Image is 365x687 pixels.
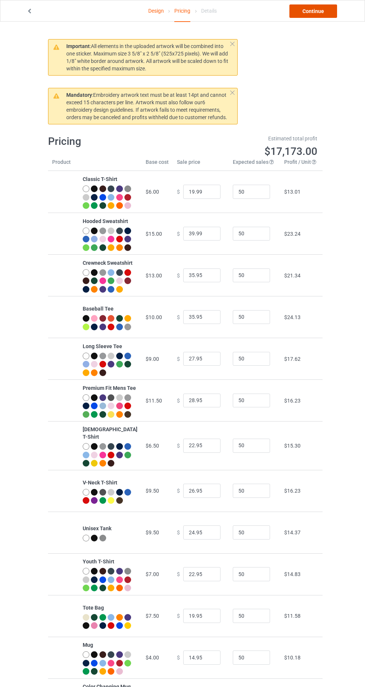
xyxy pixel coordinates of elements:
span: $ [177,655,180,661]
b: Baseball Tee [83,306,114,312]
span: $10.00 [146,314,162,320]
b: [DEMOGRAPHIC_DATA] T-Shirt [83,426,137,440]
span: $17.62 [284,356,301,362]
span: $9.50 [146,529,159,535]
b: Premium Fit Mens Tee [83,385,136,391]
span: $6.50 [146,443,159,449]
th: Expected sales [229,158,280,171]
b: Long Sleeve Tee [83,343,122,349]
span: $7.50 [146,613,159,619]
img: heather_texture.png [124,394,131,401]
span: $ [177,571,180,577]
div: Estimated total profit [188,135,317,142]
span: $13.00 [146,273,162,279]
span: $4.00 [146,655,159,661]
span: : [66,43,91,49]
span: $10.18 [284,655,301,661]
span: $ [177,488,180,494]
span: $15.30 [284,443,301,449]
span: $17,173.00 [264,145,317,158]
span: $14.83 [284,571,301,577]
b: Mug [83,642,93,648]
span: $16.23 [284,398,301,404]
th: Profit / Unit [280,158,323,171]
span: $11.50 [146,398,162,404]
span: $24.13 [284,314,301,320]
img: heather_texture.png [99,535,106,541]
span: $13.01 [284,189,301,195]
span: $ [177,230,180,236]
div: Details [201,0,217,21]
span: $14.37 [284,529,301,535]
a: Continue [289,4,337,18]
b: V-Neck T-Shirt [83,480,117,486]
span: $ [177,314,180,320]
span: $ [177,272,180,278]
strong: Mandatory [66,92,92,98]
img: heather_texture.png [124,324,131,330]
img: heather_texture.png [124,185,131,192]
span: $23.24 [284,231,301,237]
h1: Pricing [48,135,178,148]
span: $21.34 [284,273,301,279]
span: $9.00 [146,356,159,362]
span: $ [177,356,180,362]
span: $11.58 [284,613,301,619]
span: $ [177,613,180,619]
b: Classic T-Shirt [83,176,117,182]
span: Embroidery artwork text must be at least 14pt and cannot exceed 15 characters per line. Artwork m... [66,92,227,120]
th: Sale price [173,158,229,171]
span: $9.50 [146,488,159,494]
b: Hooded Sweatshirt [83,218,128,224]
b: Crewneck Sweatshirt [83,260,133,266]
th: Base cost [142,158,173,171]
a: Design [148,0,164,21]
span: $6.00 [146,189,159,195]
span: $ [177,442,180,448]
img: heather_texture.png [124,568,131,575]
span: All elements in the uploaded artwork will be combined into one sticker. Maximum size 3 5/8" x 2 5... [66,43,228,71]
span: $16.23 [284,488,301,494]
th: Product [48,158,79,171]
b: Youth T-Shirt [83,559,114,564]
span: $15.00 [146,231,162,237]
div: Pricing [174,0,190,22]
b: Unisex Tank [83,525,111,531]
strong: Important [66,43,90,49]
span: $ [177,529,180,535]
b: Tote Bag [83,605,104,611]
span: $ [177,397,180,403]
span: $7.00 [146,571,159,577]
span: : [66,92,93,98]
span: $ [177,189,180,195]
